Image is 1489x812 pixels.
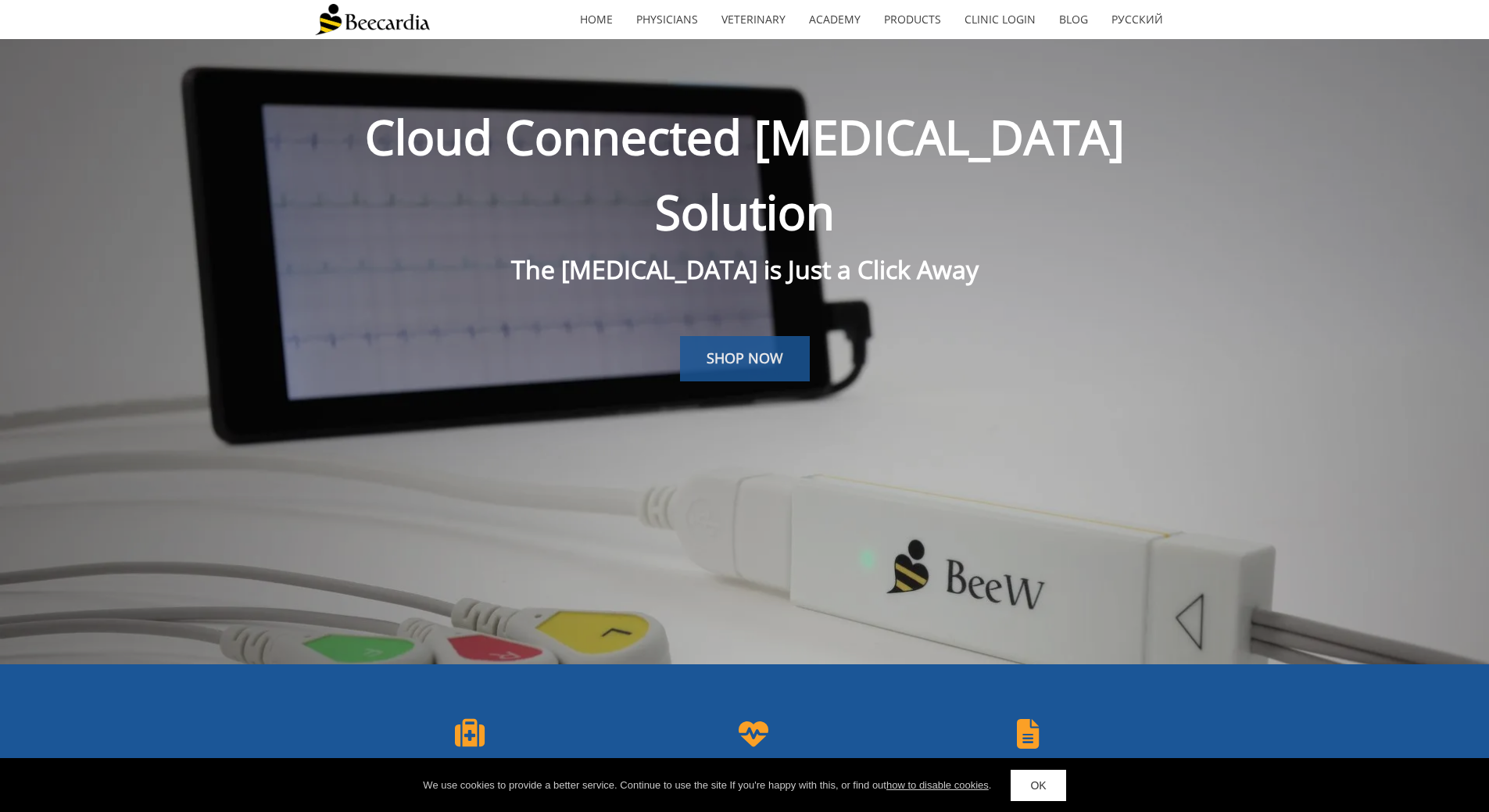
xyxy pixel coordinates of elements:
[625,2,710,38] a: Physicians
[872,2,953,38] a: Products
[1047,2,1100,38] a: Blog
[423,778,991,793] div: We use cookies to provide a better service. Continue to use the site If you're happy with this, o...
[886,779,989,791] a: how to disable cookies
[710,2,797,38] a: Veterinary
[797,2,872,38] a: Academy
[680,336,810,381] a: SHOP NOW
[315,4,430,35] img: Beecardia
[568,2,625,38] a: home
[1011,770,1065,801] a: OK
[1100,2,1175,38] a: Русский
[365,105,1125,244] span: Cloud Connected [MEDICAL_DATA] Solution
[511,252,979,286] span: The [MEDICAL_DATA] is Just a Click Away
[911,757,1147,790] span: Referrals Made Easy
[707,349,783,367] span: SHOP NOW
[953,2,1047,38] a: Clinic Login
